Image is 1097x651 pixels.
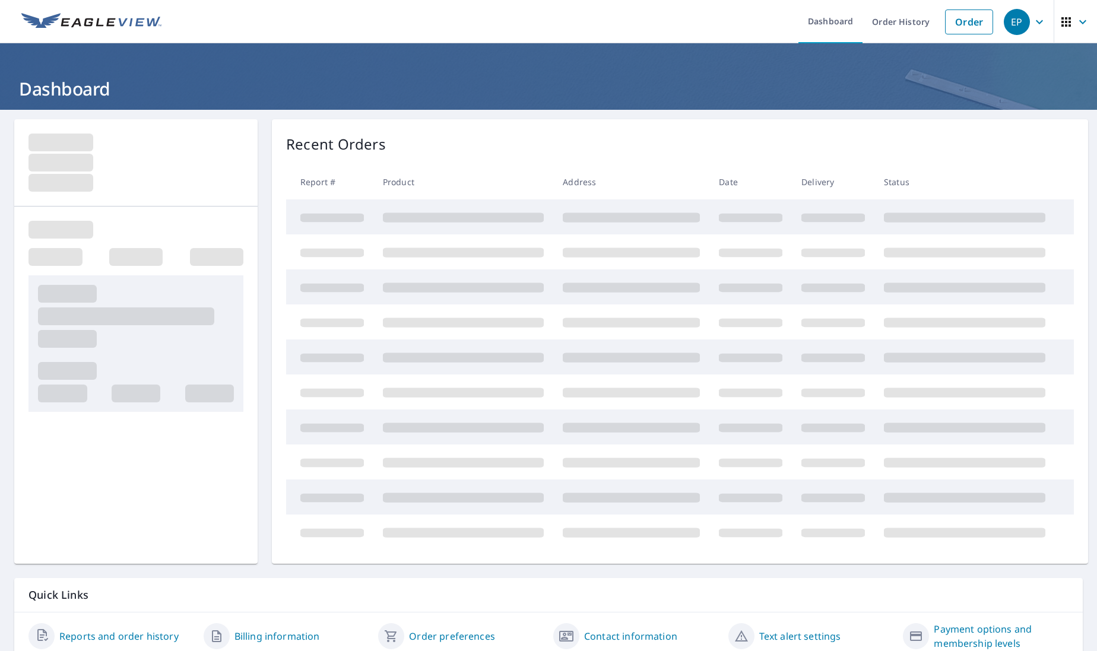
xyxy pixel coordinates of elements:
[373,164,553,199] th: Product
[14,77,1083,101] h1: Dashboard
[945,9,993,34] a: Order
[553,164,709,199] th: Address
[28,588,1069,602] p: Quick Links
[286,164,373,199] th: Report #
[759,629,841,643] a: Text alert settings
[874,164,1055,199] th: Status
[584,629,677,643] a: Contact information
[59,629,179,643] a: Reports and order history
[792,164,874,199] th: Delivery
[286,134,386,155] p: Recent Orders
[234,629,320,643] a: Billing information
[709,164,792,199] th: Date
[21,13,161,31] img: EV Logo
[1004,9,1030,35] div: EP
[934,622,1069,650] a: Payment options and membership levels
[409,629,495,643] a: Order preferences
